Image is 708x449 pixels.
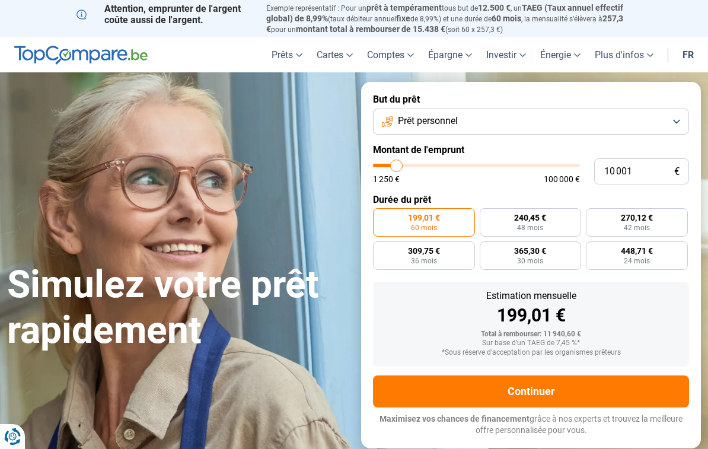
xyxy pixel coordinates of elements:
[266,3,623,23] span: TAEG (Taux annuel effectif global) de 8,99%
[408,247,440,255] span: 309,75 €
[373,175,400,183] span: 1 250 €
[360,37,421,72] a: Comptes
[517,257,543,265] span: 30 mois
[373,94,689,105] label: But du prêt
[624,224,650,231] span: 42 mois
[310,37,360,72] a: Cartes
[398,114,458,128] span: Prêt personnel
[7,262,347,354] h1: Simulez votre prêt rapidement
[588,37,661,72] a: Plus d'infos
[514,214,546,222] span: 240,45 €
[382,339,680,348] div: Sur base d'un TAEG de 7,45 %*
[382,307,680,324] div: 199,01 €
[396,14,410,23] span: fixe
[266,14,623,34] span: 257,3 €
[544,175,580,183] span: 100 000 €
[373,375,689,407] button: Continuer
[421,37,479,72] a: Épargne
[373,194,689,205] label: Durée du prêt
[296,24,445,34] span: montant total à rembourser de 15.438 €
[366,3,442,12] span: prêt à tempérament
[76,3,252,26] p: Attention, emprunter de l'argent coûte aussi de l'argent.
[624,257,650,265] span: 24 mois
[411,224,437,231] span: 60 mois
[533,37,588,72] a: Énergie
[379,414,530,423] span: Maximisez vos chances de financement
[373,109,689,135] button: Prêt personnel
[674,167,680,177] span: €
[478,3,511,12] span: 12.500 €
[621,247,653,255] span: 448,71 €
[517,224,543,231] span: 48 mois
[266,3,632,34] p: Exemple représentatif : Pour un tous but de , un (taux débiteur annuel de 8,99%) et une durée de ...
[408,214,440,222] span: 199,01 €
[411,257,437,265] span: 36 mois
[492,14,521,23] span: 60 mois
[382,291,680,301] div: Estimation mensuelle
[14,46,148,65] img: TopCompare
[373,144,689,155] label: Montant de l'emprunt
[514,247,546,255] span: 365,30 €
[264,37,310,72] a: Prêts
[382,349,680,357] div: *Sous réserve d'acceptation par les organismes prêteurs
[621,214,653,222] span: 270,12 €
[675,37,701,72] a: fr
[479,37,533,72] a: Investir
[382,330,680,339] div: Total à rembourser: 11 940,60 €
[373,413,689,437] p: grâce à nos experts et trouvez la meilleure offre personnalisée pour vous.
